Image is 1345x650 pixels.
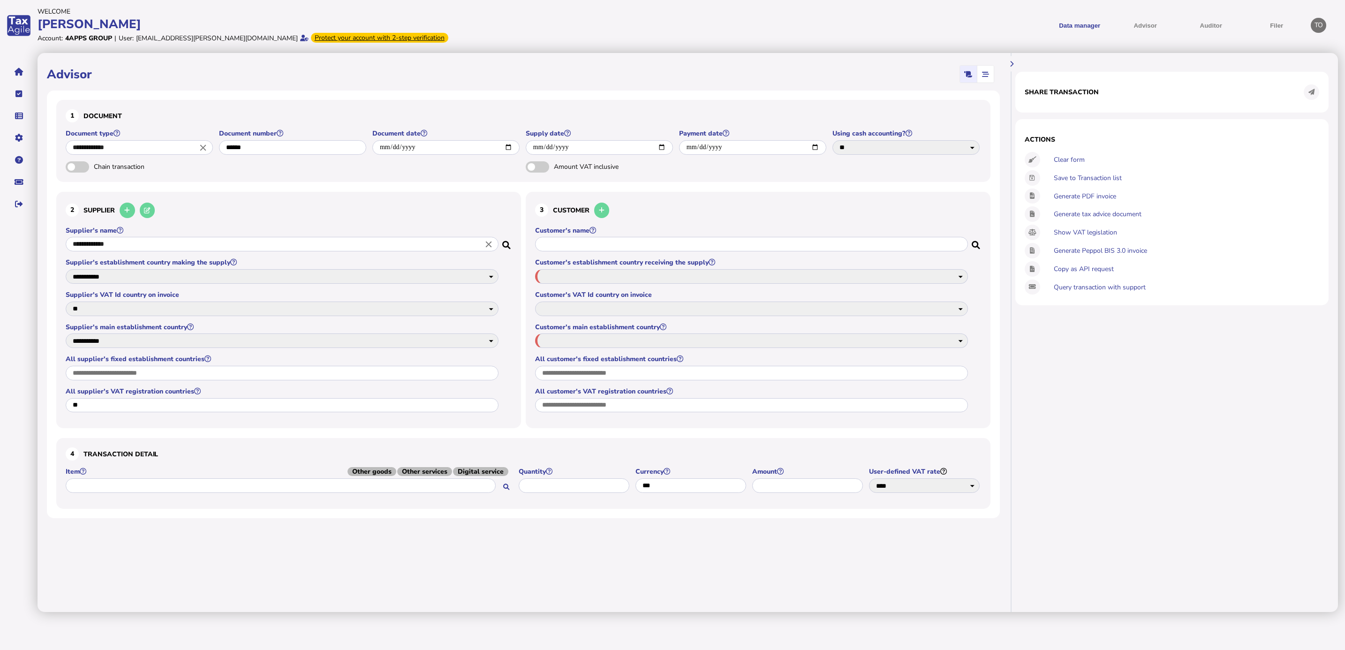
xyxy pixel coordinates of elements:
div: | [114,34,116,43]
h1: Actions [1025,135,1319,144]
button: Filer [1247,14,1306,37]
button: Raise a support ticket [9,172,29,192]
label: Quantity [519,467,631,476]
h3: Supplier [66,201,512,219]
section: Define the item, and answer additional questions [56,438,990,509]
h3: Customer [535,201,981,219]
label: Amount [752,467,864,476]
button: Add a new supplier to the database [120,203,135,218]
label: Document number [219,129,368,138]
label: Supply date [526,129,674,138]
label: User-defined VAT rate [869,467,981,476]
label: Supplier's name [66,226,500,235]
mat-button-toggle: Classic scrolling page view [960,66,977,83]
label: Payment date [679,129,828,138]
i: Search for a dummy seller [502,238,512,246]
h3: Document [66,109,981,122]
button: Manage settings [9,128,29,148]
h3: Transaction detail [66,447,981,461]
label: All supplier's fixed establishment countries [66,355,500,363]
div: 2 [66,204,79,217]
label: Supplier's VAT Id country on invoice [66,290,500,299]
button: Edit selected supplier in the database [140,203,155,218]
label: Currency [635,467,748,476]
span: Other services [397,467,452,476]
div: [EMAIL_ADDRESS][PERSON_NAME][DOMAIN_NAME] [136,34,298,43]
label: Document type [66,129,214,138]
section: Define the seller [56,192,521,429]
span: Digital service [453,467,508,476]
h1: Share transaction [1025,88,1099,97]
menu: navigate products [674,14,1307,37]
label: All customer's VAT registration countries [535,387,969,396]
label: Customer's VAT Id country on invoice [535,290,969,299]
i: Search for a dummy customer [972,238,981,246]
div: Welcome [38,7,670,16]
mat-button-toggle: Stepper view [977,66,994,83]
span: Amount VAT inclusive [554,162,652,171]
div: 3 [535,204,548,217]
button: Add a new customer to the database [594,203,610,218]
button: Share transaction [1304,84,1319,100]
div: From Oct 1, 2025, 2-step verification will be required to login. Set it up now... [311,33,448,43]
button: Sign out [9,194,29,214]
i: Close [198,142,208,152]
label: Document date [372,129,521,138]
label: Supplier's establishment country making the supply [66,258,500,267]
div: Profile settings [1311,18,1326,33]
i: Close [484,239,494,249]
label: Customer's name [535,226,969,235]
span: Chain transaction [94,162,192,171]
div: [PERSON_NAME] [38,16,670,32]
label: Using cash accounting? [832,129,981,138]
div: Account: [38,34,63,43]
span: Other goods [348,467,396,476]
h1: Advisor [47,66,92,83]
button: Hide [1004,56,1019,72]
div: 4APPS Group [65,34,112,43]
button: Shows a dropdown of Data manager options [1050,14,1109,37]
button: Help pages [9,150,29,170]
div: User: [119,34,134,43]
button: Search for an item by HS code or use natural language description [499,479,514,495]
button: Tasks [9,84,29,104]
label: Supplier's main establishment country [66,323,500,332]
app-field: Select a document type [66,129,214,161]
div: 1 [66,109,79,122]
button: Shows a dropdown of VAT Advisor options [1116,14,1175,37]
label: Customer's main establishment country [535,323,969,332]
div: 4 [66,447,79,461]
label: All customer's fixed establishment countries [535,355,969,363]
button: Home [9,62,29,82]
i: Email verified [300,35,309,41]
label: All supplier's VAT registration countries [66,387,500,396]
label: Customer's establishment country receiving the supply [535,258,969,267]
button: Auditor [1181,14,1240,37]
button: Data manager [9,106,29,126]
label: Item [66,467,514,476]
